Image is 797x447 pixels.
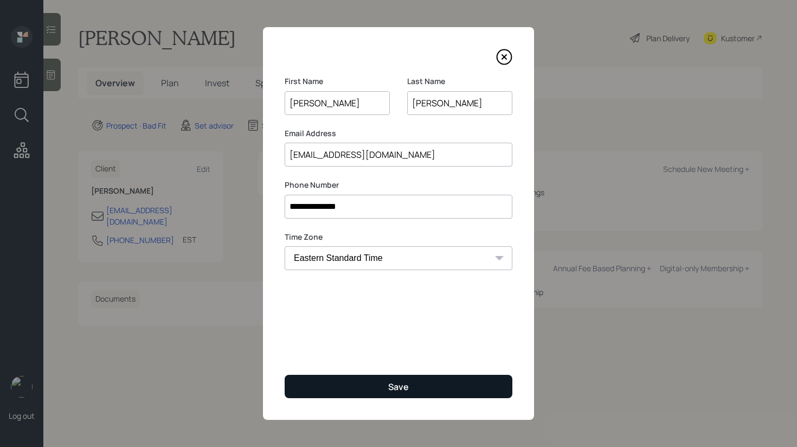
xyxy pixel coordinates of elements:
label: Phone Number [285,180,512,190]
label: Time Zone [285,232,512,242]
label: Last Name [407,76,512,87]
div: Save [388,381,409,393]
label: Email Address [285,128,512,139]
button: Save [285,375,512,398]
label: First Name [285,76,390,87]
